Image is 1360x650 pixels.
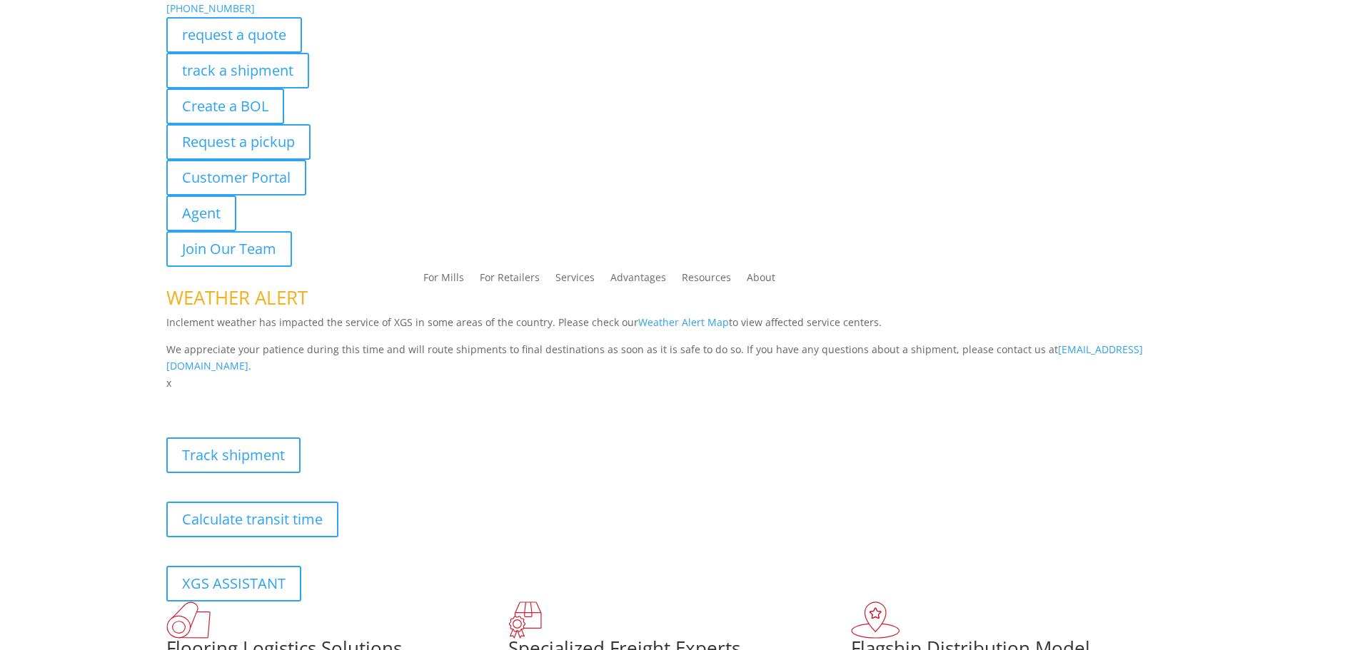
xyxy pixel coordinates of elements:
a: Request a pickup [166,124,311,160]
a: Services [555,273,595,288]
a: For Mills [423,273,464,288]
img: xgs-icon-focused-on-flooring-red [508,601,542,639]
p: We appreciate your patience during this time and will route shipments to final destinations as so... [166,341,1194,375]
a: About [747,273,775,288]
a: For Retailers [480,273,540,288]
a: Join Our Team [166,231,292,267]
a: Resources [682,273,731,288]
a: request a quote [166,17,302,53]
a: [PHONE_NUMBER] [166,1,255,15]
p: Inclement weather has impacted the service of XGS in some areas of the country. Please check our ... [166,314,1194,341]
a: Agent [166,195,236,231]
img: xgs-icon-flagship-distribution-model-red [851,601,900,639]
a: Track shipment [166,437,301,473]
a: Advantages [610,273,666,288]
b: Visibility, transparency, and control for your entire supply chain. [166,394,485,407]
a: XGS ASSISTANT [166,566,301,601]
img: xgs-icon-total-supply-chain-intelligence-red [166,601,211,639]
p: x [166,375,1194,392]
a: Calculate transit time [166,502,338,537]
a: Create a BOL [166,88,284,124]
a: Customer Portal [166,160,306,195]
a: track a shipment [166,53,309,88]
a: Weather Alert Map [638,315,729,329]
span: WEATHER ALERT [166,285,308,310]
